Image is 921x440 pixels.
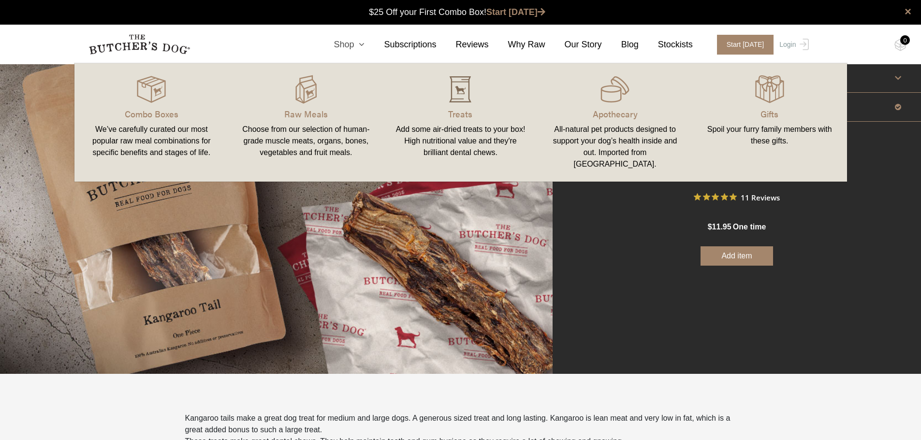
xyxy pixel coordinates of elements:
a: Start [DATE] [486,7,545,17]
a: Apothecary All-natural pet products designed to support your dog’s health inside and out. Importe... [538,73,692,172]
a: Start [DATE] [707,35,777,55]
a: Stockists [639,38,693,51]
p: Raw Meals [240,107,372,120]
p: Combo Boxes [86,107,218,120]
img: TBD_Cart-Empty.png [894,39,906,51]
a: Our Story [545,38,602,51]
a: Combo Boxes We’ve carefully curated our most popular raw meal combinations for specific benefits ... [74,73,229,172]
a: Shop [314,38,365,51]
a: Treats Add some air-dried treats to your box! High nutritional value and they're brilliant dental... [383,73,538,172]
img: NewTBD_Treats_Hover.png [446,75,475,104]
a: Subscriptions [365,38,436,51]
div: Spoil your furry family members with these gifts. [704,124,835,147]
span: 11 Reviews [741,190,780,204]
div: 0 [900,35,910,45]
p: Gifts [704,107,835,120]
p: Kangaroo tails make a great dog treat for medium and large dogs. A generous sized treat and long ... [185,412,736,436]
a: Blog [602,38,639,51]
span: $ [708,223,712,231]
span: 11.95 [712,223,731,231]
a: close [905,6,911,17]
div: We’ve carefully curated our most popular raw meal combinations for specific benefits and stages o... [86,124,218,158]
a: Login [777,35,808,55]
a: Reviews [437,38,489,51]
div: Add some air-dried treats to your box! High nutritional value and they're brilliant dental chews. [395,124,526,158]
a: Raw Meals Choose from our selection of human-grade muscle meats, organs, bones, vegetables and fr... [229,73,383,172]
span: Start [DATE] [717,35,774,55]
p: Apothecary [549,107,681,120]
a: Gifts Spoil your furry family members with these gifts. [692,73,847,172]
div: All-natural pet products designed to support your dog’s health inside and out. Imported from [GEO... [549,124,681,170]
a: Why Raw [489,38,545,51]
button: Add item [701,246,773,266]
p: Treats [395,107,526,120]
button: Rated 5 out of 5 stars from 11 reviews. Jump to reviews. [694,190,780,204]
div: Choose from our selection of human-grade muscle meats, organs, bones, vegetables and fruit meals. [240,124,372,158]
span: one time [733,223,766,231]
